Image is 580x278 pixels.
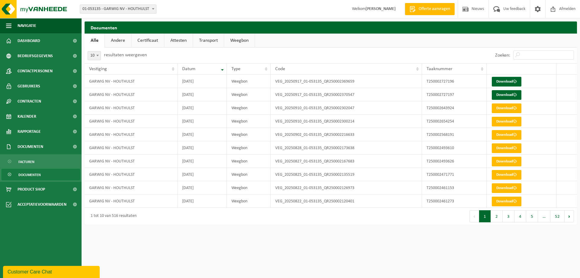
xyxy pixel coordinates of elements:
span: Facturen [18,156,34,168]
td: GARWIG NV - HOUTHULST [85,128,178,141]
span: 10 [88,51,101,60]
span: Documenten [18,139,43,154]
a: Download [492,157,521,166]
a: Attesten [164,34,193,47]
td: GARWIG NV - HOUTHULST [85,75,178,88]
td: [DATE] [178,168,227,181]
span: Navigatie [18,18,36,33]
td: VEG_20250828_01-053135_QR250002173638 [271,141,422,155]
td: Weegbon [227,128,271,141]
span: Kalender [18,109,36,124]
td: VEG_20250822_01-053135_QR250002120401 [271,195,422,208]
h2: Documenten [85,21,577,33]
td: GARWIG NV - HOUTHULST [85,168,178,181]
span: Taaknummer [427,67,453,71]
td: [DATE] [178,115,227,128]
td: [DATE] [178,75,227,88]
td: VEG_20250910_01-053135_QR250002302047 [271,101,422,115]
span: Acceptatievoorwaarden [18,197,66,212]
td: VEG_20250917_01-053135_QR250002369659 [271,75,422,88]
td: Weegbon [227,75,271,88]
td: [DATE] [178,181,227,195]
button: 5 [526,210,538,222]
a: Certificaat [131,34,164,47]
td: [DATE] [178,88,227,101]
button: Previous [469,210,479,222]
a: Andere [105,34,131,47]
button: 3 [503,210,514,222]
span: 01-053135 - GARWIG NV - HOUTHULST [80,5,156,14]
td: VEG_20250902_01-053135_QR250002216633 [271,128,422,141]
td: [DATE] [178,101,227,115]
span: Offerte aanvragen [417,6,452,12]
td: VEG_20250910_01-053135_QR250002300214 [271,115,422,128]
td: [DATE] [178,141,227,155]
span: Product Shop [18,182,45,197]
td: VEG_20250827_01-053135_QR250002167683 [271,155,422,168]
td: [DATE] [178,195,227,208]
td: T250002654254 [422,115,487,128]
a: Facturen [2,156,80,167]
a: Download [492,197,521,206]
td: T250002493610 [422,141,487,155]
td: VEG_20250822_01-053135_QR250002126973 [271,181,422,195]
span: Rapportage [18,124,41,139]
div: 1 tot 10 van 516 resultaten [88,211,137,222]
a: Download [492,90,521,100]
span: Dashboard [18,33,40,48]
span: Documenten [18,169,41,181]
span: Gebruikers [18,79,40,94]
td: T250002461153 [422,181,487,195]
td: T250002727196 [422,75,487,88]
span: Type [231,67,240,71]
td: [DATE] [178,155,227,168]
td: T250002471771 [422,168,487,181]
a: Transport [193,34,224,47]
button: 4 [514,210,526,222]
span: 01-053135 - GARWIG NV - HOUTHULST [80,5,156,13]
td: T250002643924 [422,101,487,115]
td: Weegbon [227,141,271,155]
td: T250002461273 [422,195,487,208]
td: VEG_20250825_01-053135_QR250002135519 [271,168,422,181]
span: Vestiging [89,67,107,71]
td: Weegbon [227,168,271,181]
a: Download [492,183,521,193]
a: Download [492,117,521,126]
a: Download [492,170,521,180]
a: Alle [85,34,105,47]
td: Weegbon [227,195,271,208]
td: GARWIG NV - HOUTHULST [85,195,178,208]
td: GARWIG NV - HOUTHULST [85,141,178,155]
td: T250002727197 [422,88,487,101]
td: Weegbon [227,88,271,101]
a: Download [492,143,521,153]
td: VEG_20250917_01-053135_QR250002370547 [271,88,422,101]
td: Weegbon [227,115,271,128]
button: 1 [479,210,491,222]
td: Weegbon [227,181,271,195]
a: Download [492,77,521,87]
span: Contactpersonen [18,64,53,79]
a: Weegbon [224,34,255,47]
button: 2 [491,210,503,222]
label: Zoeken: [495,53,510,58]
td: [DATE] [178,128,227,141]
td: Weegbon [227,101,271,115]
span: Datum [182,67,195,71]
button: 52 [550,210,565,222]
a: Download [492,130,521,140]
td: GARWIG NV - HOUTHULST [85,88,178,101]
strong: [PERSON_NAME] [366,7,396,11]
iframe: chat widget [3,265,101,278]
button: Next [565,210,574,222]
td: Weegbon [227,155,271,168]
td: T250002568191 [422,128,487,141]
span: Bedrijfsgegevens [18,48,53,64]
td: GARWIG NV - HOUTHULST [85,181,178,195]
span: Contracten [18,94,41,109]
a: Download [492,103,521,113]
td: GARWIG NV - HOUTHULST [85,155,178,168]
